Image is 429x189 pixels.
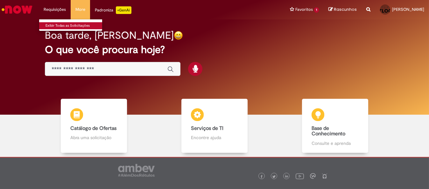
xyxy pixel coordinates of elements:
a: Rascunhos [328,7,357,13]
p: Abra uma solicitação [70,134,117,141]
img: logo_footer_naosei.png [322,173,327,179]
span: [PERSON_NAME] [392,7,424,12]
div: Padroniza [95,6,131,14]
img: logo_footer_workplace.png [310,173,316,179]
h2: O que você procura hoje? [45,44,384,55]
h2: Boa tarde, [PERSON_NAME] [45,30,174,41]
a: Base de Conhecimento Consulte e aprenda [275,99,396,153]
a: Exibir Todas as Solicitações [39,22,109,29]
img: logo_footer_ambev_rotulo_gray.png [118,164,155,177]
p: Consulte e aprenda [312,140,359,146]
a: Serviços de TI Encontre ajuda [154,99,275,153]
b: Serviços de TI [191,125,223,132]
img: ServiceNow [1,3,33,16]
a: Catálogo de Ofertas Abra uma solicitação [33,99,154,153]
p: Encontre ajuda [191,134,238,141]
span: 1 [314,7,319,13]
img: logo_footer_youtube.png [296,172,304,180]
span: Requisições [44,6,66,13]
ul: Requisições [39,19,102,31]
img: happy-face.png [174,31,183,40]
span: More [75,6,85,13]
b: Base de Conhecimento [312,125,345,137]
img: logo_footer_facebook.png [260,175,263,178]
img: logo_footer_linkedin.png [285,175,288,179]
span: Favoritos [295,6,313,13]
span: Rascunhos [334,6,357,12]
p: +GenAi [116,6,131,14]
b: Catálogo de Ofertas [70,125,116,132]
img: logo_footer_twitter.png [272,175,276,178]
